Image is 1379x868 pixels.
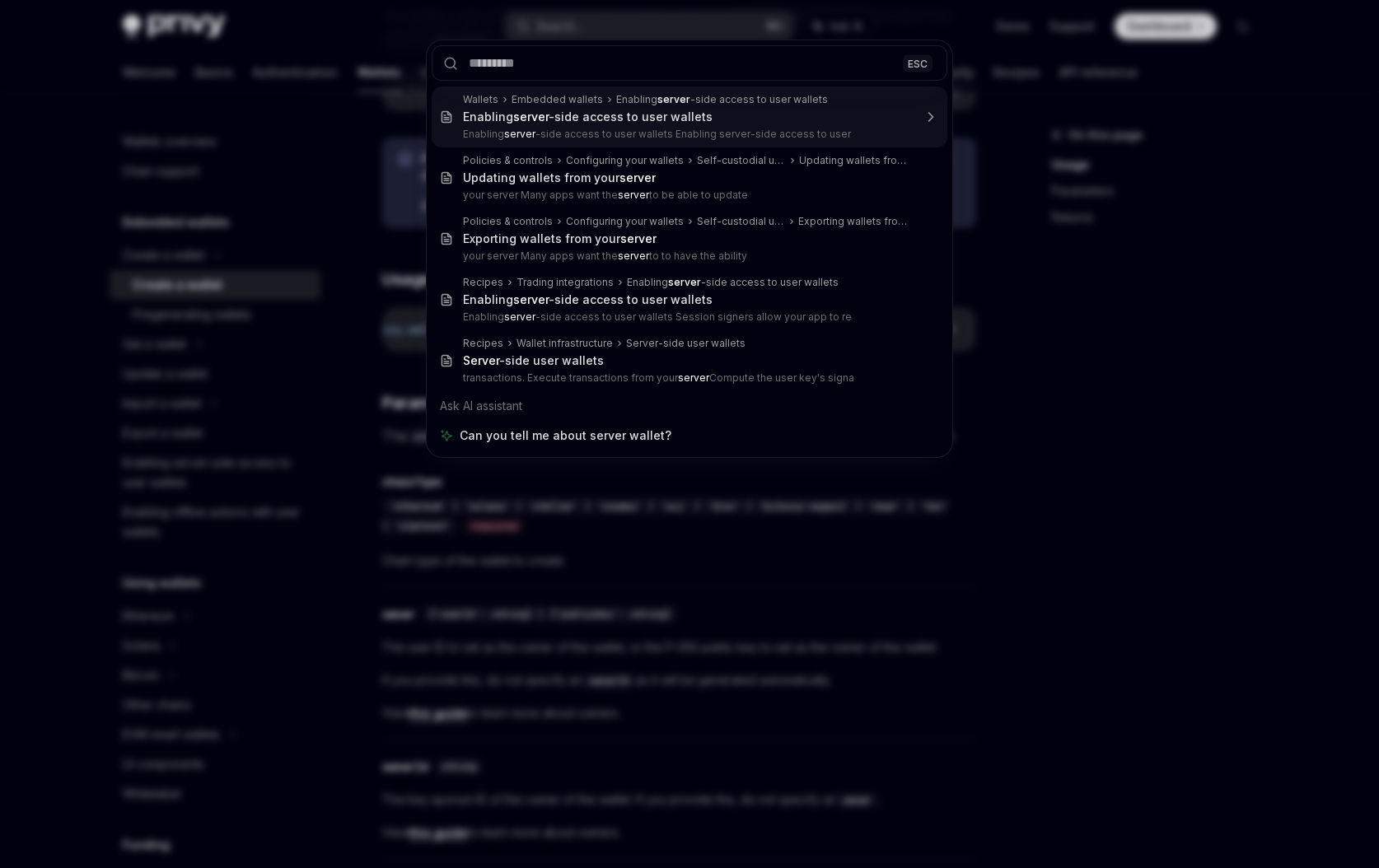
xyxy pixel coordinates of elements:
div: Policies & controls [463,154,553,167]
div: Enabling -side access to user wallets [463,110,713,124]
b: server [513,292,549,306]
div: Recipes [463,337,503,350]
div: Updating wallets from your server [799,154,913,167]
div: Embedded wallets [512,93,603,106]
b: Server [463,353,499,367]
p: your server Many apps want the to be able to update [463,189,913,202]
b: server [618,250,649,262]
div: Trading integrations [517,276,614,289]
div: Self-custodial user wallets [697,215,785,228]
div: Configuring your wallets [566,154,684,167]
div: Self-custodial user wallets [697,154,786,167]
div: Ask AI assistant [432,391,947,421]
div: Recipes [463,276,503,289]
div: Enabling -side access to user wallets [463,292,713,307]
b: server [504,310,535,323]
div: Exporting wallets from your server [798,215,913,228]
div: Configuring your wallets [566,215,684,228]
span: Can you tell me about server wallet? [460,427,671,444]
b: server [620,231,657,245]
b: server [513,110,549,124]
p: your server Many apps want the to to have the ability [463,250,913,263]
div: Server-side user wallets [626,337,746,350]
b: server [619,170,656,184]
div: Wallets [463,93,498,106]
div: Enabling -side access to user wallets [627,276,839,289]
div: Policies & controls [463,215,553,228]
p: Enabling -side access to user wallets Enabling server-side access to user [463,128,913,141]
div: -side user wallets [463,353,604,368]
b: server [657,93,690,105]
p: transactions. Execute transactions from your Compute the user key's signa [463,371,913,385]
b: server [504,128,535,140]
div: Exporting wallets from your [463,231,657,246]
div: Wallet infrastructure [517,337,613,350]
p: Enabling -side access to user wallets Session signers allow your app to re [463,310,913,324]
div: Updating wallets from your [463,170,656,185]
b: server [668,276,701,288]
div: ESC [903,54,933,72]
div: Enabling -side access to user wallets [616,93,828,106]
b: server [678,371,709,384]
b: server [618,189,649,201]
